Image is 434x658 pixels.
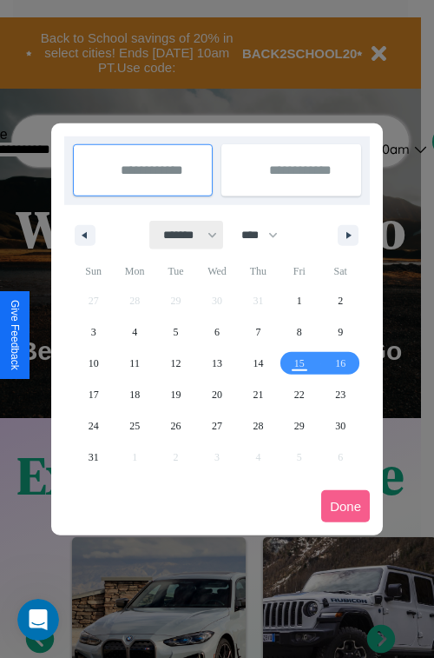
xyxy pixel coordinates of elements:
[338,316,343,348] span: 9
[114,379,155,410] button: 18
[294,379,305,410] span: 22
[253,379,263,410] span: 21
[214,316,220,348] span: 6
[17,599,59,641] iframe: Intercom live chat
[294,348,305,379] span: 15
[238,379,279,410] button: 21
[174,316,179,348] span: 5
[255,316,260,348] span: 7
[129,379,140,410] span: 18
[155,257,196,285] span: Tue
[196,316,237,348] button: 6
[155,316,196,348] button: 5
[335,379,345,410] span: 23
[335,410,345,442] span: 30
[155,348,196,379] button: 12
[238,257,279,285] span: Thu
[279,257,319,285] span: Fri
[73,257,114,285] span: Sun
[89,348,99,379] span: 10
[238,410,279,442] button: 28
[212,379,222,410] span: 20
[155,379,196,410] button: 19
[320,379,361,410] button: 23
[279,379,319,410] button: 22
[73,348,114,379] button: 10
[196,348,237,379] button: 13
[320,257,361,285] span: Sat
[89,442,99,473] span: 31
[238,348,279,379] button: 14
[196,379,237,410] button: 20
[297,316,302,348] span: 8
[9,300,21,370] div: Give Feedback
[73,379,114,410] button: 17
[320,316,361,348] button: 9
[73,410,114,442] button: 24
[253,410,263,442] span: 28
[338,285,343,316] span: 2
[238,316,279,348] button: 7
[196,410,237,442] button: 27
[279,316,319,348] button: 8
[171,410,181,442] span: 26
[89,379,99,410] span: 17
[171,379,181,410] span: 19
[73,316,114,348] button: 3
[297,285,302,316] span: 1
[294,410,305,442] span: 29
[155,410,196,442] button: 26
[73,442,114,473] button: 31
[321,490,370,522] button: Done
[320,410,361,442] button: 30
[114,257,155,285] span: Mon
[212,410,222,442] span: 27
[114,316,155,348] button: 4
[279,348,319,379] button: 15
[114,348,155,379] button: 11
[114,410,155,442] button: 25
[89,410,99,442] span: 24
[335,348,345,379] span: 16
[320,285,361,316] button: 2
[212,348,222,379] span: 13
[320,348,361,379] button: 16
[129,348,140,379] span: 11
[171,348,181,379] span: 12
[129,410,140,442] span: 25
[279,410,319,442] button: 29
[253,348,263,379] span: 14
[279,285,319,316] button: 1
[196,257,237,285] span: Wed
[91,316,96,348] span: 3
[132,316,137,348] span: 4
